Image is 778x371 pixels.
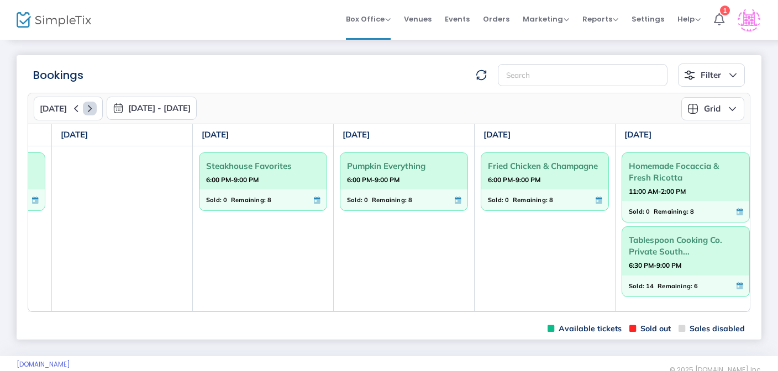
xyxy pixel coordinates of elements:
[206,157,320,174] span: Steakhouse Favorites
[483,5,509,33] span: Orders
[267,194,271,206] span: 8
[445,5,470,33] span: Events
[646,205,650,218] span: 0
[408,194,412,206] span: 8
[629,258,681,272] strong: 6:30 PM-9:00 PM
[629,157,743,186] span: Homemade Focaccia & Fresh Ricotta
[523,14,569,24] span: Marketing
[690,205,694,218] span: 8
[632,5,664,33] span: Settings
[629,205,644,218] span: Sold:
[629,324,671,334] span: Sold out
[113,103,124,114] img: monthly
[488,173,540,187] strong: 6:00 PM-9:00 PM
[347,173,399,187] strong: 6:00 PM-9:00 PM
[582,14,618,24] span: Reports
[223,194,227,206] span: 0
[476,70,487,81] img: refresh-data
[107,97,197,120] button: [DATE] - [DATE]
[681,97,744,120] button: Grid
[629,231,743,260] span: Tablespoon Cooking Co. Private South...
[346,14,391,24] span: Box Office
[505,194,509,206] span: 0
[34,97,103,120] button: [DATE]
[488,194,503,206] span: Sold:
[646,280,654,292] span: 14
[17,360,70,369] a: [DOMAIN_NAME]
[475,124,616,146] th: [DATE]
[654,205,688,218] span: Remaining:
[616,124,756,146] th: [DATE]
[498,64,667,87] input: Search
[677,14,701,24] span: Help
[720,6,730,15] div: 1
[231,194,266,206] span: Remaining:
[33,67,83,83] m-panel-title: Bookings
[629,184,686,198] strong: 11:00 AM-2:00 PM
[629,280,644,292] span: Sold:
[372,194,407,206] span: Remaining:
[678,63,745,87] button: Filter
[488,157,602,174] span: Fried Chicken & Champagne
[347,157,461,174] span: Pumpkin Everything
[40,104,67,114] span: [DATE]
[404,5,432,33] span: Venues
[364,194,368,206] span: 0
[548,324,622,334] span: Available tickets
[334,124,475,146] th: [DATE]
[513,194,548,206] span: Remaining:
[549,194,553,206] span: 8
[347,194,362,206] span: Sold:
[687,103,698,114] img: grid
[658,280,692,292] span: Remaining:
[206,194,222,206] span: Sold:
[684,70,695,81] img: filter
[193,124,334,146] th: [DATE]
[206,173,259,187] strong: 6:00 PM-9:00 PM
[679,324,745,334] span: Sales disabled
[52,124,193,146] th: [DATE]
[694,280,698,292] span: 6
